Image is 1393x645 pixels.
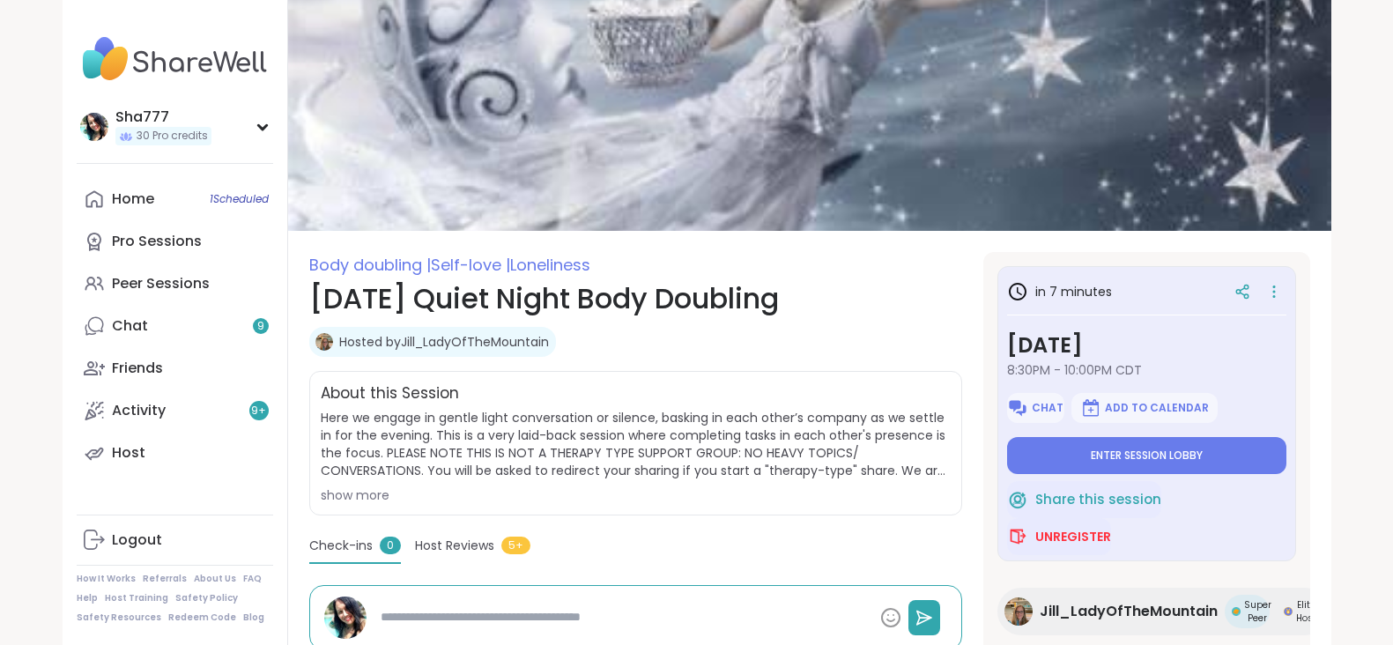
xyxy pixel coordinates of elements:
[77,389,273,432] a: Activity9+
[1007,518,1111,555] button: Unregister
[137,129,208,144] span: 30 Pro credits
[1007,481,1161,518] button: Share this session
[257,319,264,334] span: 9
[997,588,1329,635] a: Jill_LadyOfTheMountainJill_LadyOfTheMountainSuper PeerSuper PeerElite HostElite Host
[77,592,98,604] a: Help
[339,333,549,351] a: Hosted byJill_LadyOfTheMountain
[1007,393,1064,423] button: Chat
[1071,393,1218,423] button: Add to Calendar
[380,537,401,554] span: 0
[1232,607,1241,616] img: Super Peer
[175,592,238,604] a: Safety Policy
[112,443,145,463] div: Host
[1007,397,1028,419] img: ShareWell Logomark
[112,359,163,378] div: Friends
[431,254,510,276] span: Self-love |
[321,409,951,479] span: Here we engage in gentle light conversation or silence, basking in each other’s company as we set...
[1035,490,1161,510] span: Share this session
[77,432,273,474] a: Host
[168,612,236,624] a: Redeem Code
[1296,598,1316,625] span: Elite Host
[1284,607,1293,616] img: Elite Host
[1007,361,1286,379] span: 8:30PM - 10:00PM CDT
[324,597,367,639] img: Sha777
[1080,397,1101,419] img: ShareWell Logomark
[1105,401,1209,415] span: Add to Calendar
[251,404,266,419] span: 9 +
[112,316,148,336] div: Chat
[1007,489,1028,510] img: ShareWell Logomark
[77,28,273,90] img: ShareWell Nav Logo
[1032,401,1063,415] span: Chat
[112,274,210,293] div: Peer Sessions
[77,178,273,220] a: Home1Scheduled
[321,382,459,405] h2: About this Session
[143,573,187,585] a: Referrals
[1244,598,1271,625] span: Super Peer
[510,254,590,276] span: Loneliness
[77,305,273,347] a: Chat9
[1035,528,1111,545] span: Unregister
[309,537,373,555] span: Check-ins
[243,612,264,624] a: Blog
[112,530,162,550] div: Logout
[309,278,962,320] h1: [DATE] Quiet Night Body Doubling
[194,573,236,585] a: About Us
[309,254,431,276] span: Body doubling |
[1004,597,1033,626] img: Jill_LadyOfTheMountain
[105,592,168,604] a: Host Training
[77,347,273,389] a: Friends
[77,519,273,561] a: Logout
[1007,437,1286,474] button: Enter session lobby
[1091,449,1203,463] span: Enter session lobby
[415,537,494,555] span: Host Reviews
[1007,281,1112,302] h3: in 7 minutes
[77,573,136,585] a: How It Works
[77,220,273,263] a: Pro Sessions
[112,401,166,420] div: Activity
[115,107,211,127] div: Sha777
[1007,526,1028,547] img: ShareWell Logomark
[80,113,108,141] img: Sha777
[210,192,269,206] span: 1 Scheduled
[321,486,951,504] div: show more
[112,189,154,209] div: Home
[112,232,202,251] div: Pro Sessions
[243,573,262,585] a: FAQ
[501,537,530,554] span: 5+
[1040,601,1218,622] span: Jill_LadyOfTheMountain
[77,612,161,624] a: Safety Resources
[315,333,333,351] img: Jill_LadyOfTheMountain
[77,263,273,305] a: Peer Sessions
[1007,330,1286,361] h3: [DATE]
